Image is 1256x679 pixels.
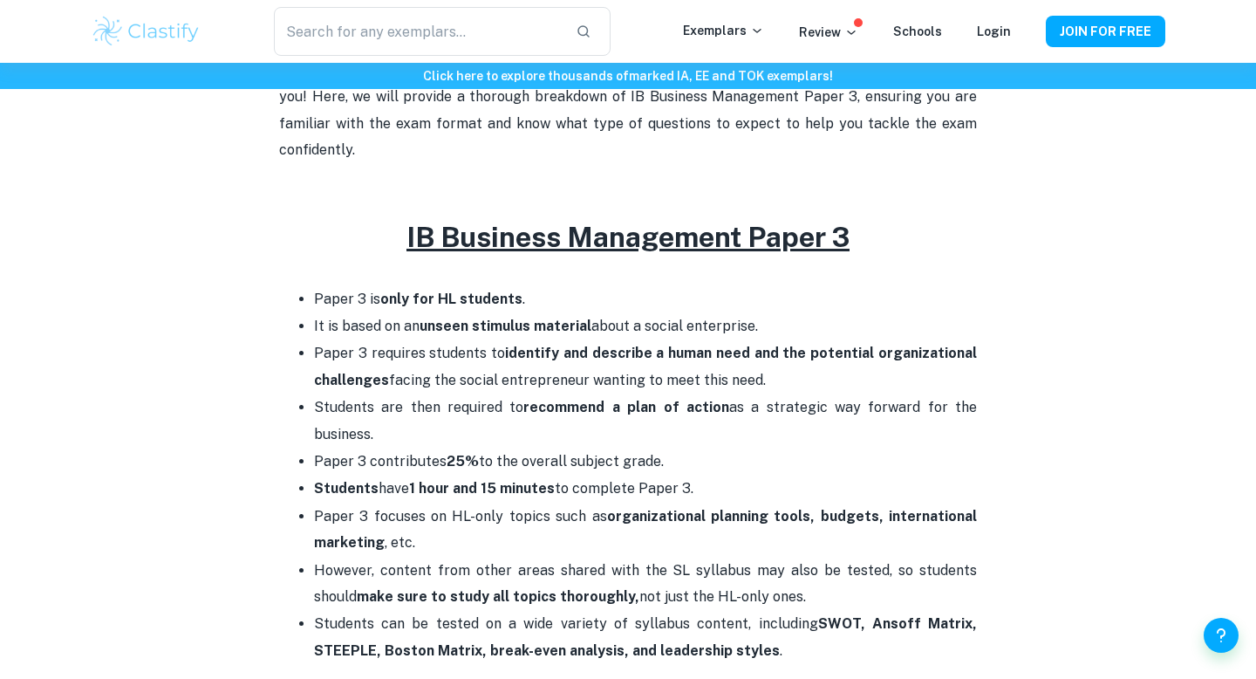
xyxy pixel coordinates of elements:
[314,449,977,475] p: Paper 3 contributes to the overall subject grade.
[314,508,977,551] strong: organizational planning tools, budgets, international marketing
[314,615,977,658] strong: SWOT, Ansoff Matrix, STEEPLE, Boston Matrix, break-even analysis, and leadership styles
[1204,618,1239,653] button: Help and Feedback
[314,340,977,394] p: Paper 3 requires students to facing the social entrepreneur wanting to meet this need.
[447,453,479,470] strong: 25%
[314,504,977,557] p: Paper 3 focuses on HL-only topics such as , etc.
[977,24,1011,38] a: Login
[274,7,562,56] input: Search for any exemplars...
[420,318,591,334] strong: unseen stimulus material
[380,291,522,307] strong: only for HL students
[409,480,555,497] strong: 1 hour and 15 minutes
[1046,16,1165,47] button: JOIN FOR FREE
[799,23,858,42] p: Review
[314,480,379,497] strong: Students
[314,611,977,664] p: Students can be tested on a wide variety of syllabus content, including .
[523,399,728,415] strong: recommend a plan of action
[406,221,850,253] u: IB Business Management Paper 3
[91,14,201,49] img: Clastify logo
[314,394,977,448] p: Students are then required to as a strategic way forward for the business.
[314,286,977,312] p: Paper 3 is .
[3,66,1253,86] h6: Click here to explore thousands of marked IA, EE and TOK exemplars !
[314,558,977,611] p: However, content from other areas shared with the SL syllabus may also be tested, so students sho...
[357,588,639,605] strong: make sure to study all topics thoroughly,
[314,476,977,502] p: have to complete Paper 3.
[893,24,942,38] a: Schools
[279,58,977,164] p: If you need more guidance regarding the structure of IB Business Management Paper 3, this post is...
[683,21,764,40] p: Exemplars
[314,313,977,339] p: It is based on an about a social enterprise.
[314,345,977,388] strong: identify and describe a human need and the potential organizational challenges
